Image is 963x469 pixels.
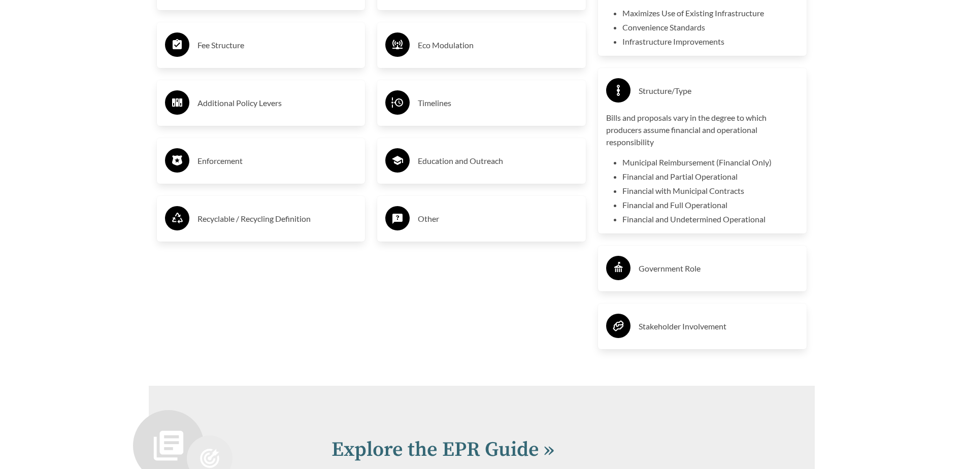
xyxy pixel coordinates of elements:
li: Infrastructure Improvements [622,36,799,48]
a: Explore the EPR Guide » [331,437,554,462]
li: Maximizes Use of Existing Infrastructure [622,7,799,19]
h3: Stakeholder Involvement [639,318,799,334]
h3: Other [418,211,578,227]
h3: Additional Policy Levers [197,95,357,111]
li: Convenience Standards [622,21,799,33]
h3: Fee Structure [197,37,357,53]
h3: Government Role [639,260,799,277]
h3: Enforcement [197,153,357,169]
h3: Timelines [418,95,578,111]
h3: Recyclable / Recycling Definition [197,211,357,227]
h3: Eco Modulation [418,37,578,53]
li: Financial and Undetermined Operational [622,213,799,225]
p: Bills and proposals vary in the degree to which producers assume financial and operational respon... [606,112,799,148]
h3: Structure/Type [639,83,799,99]
li: Financial with Municipal Contracts [622,185,799,197]
li: Financial and Full Operational [622,199,799,211]
li: Municipal Reimbursement (Financial Only) [622,156,799,169]
li: Financial and Partial Operational [622,171,799,183]
h3: Education and Outreach [418,153,578,169]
